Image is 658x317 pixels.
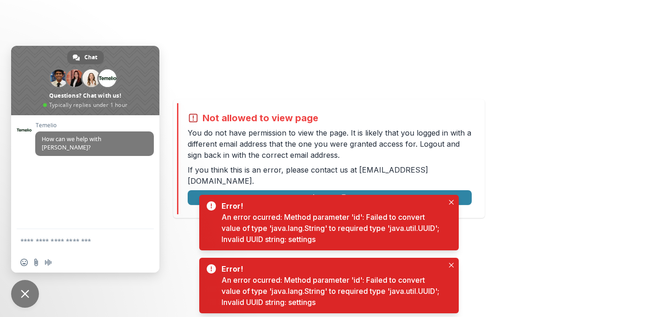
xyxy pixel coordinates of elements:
[32,259,40,266] span: Send a file
[188,165,428,186] a: [EMAIL_ADDRESS][DOMAIN_NAME]
[446,260,457,271] button: Close
[44,259,52,266] span: Audio message
[188,127,472,161] p: You do not have permission to view the page. It is likely that you logged in with a different ema...
[84,50,97,64] span: Chat
[20,259,28,266] span: Insert an emoji
[35,122,154,129] span: Temelio
[446,197,457,208] button: Close
[11,280,39,308] div: Close chat
[221,200,440,211] div: Error!
[188,164,472,186] p: If you think this is an error, please contact us at .
[20,237,130,245] textarea: Compose your message...
[202,112,318,124] h2: Not allowed to view page
[188,190,472,205] button: Logout
[221,274,444,308] div: An error ocurred: Method parameter 'id': Failed to convert value of type 'java.lang.String' to re...
[221,263,440,274] div: Error!
[67,50,104,64] div: Chat
[42,135,101,151] span: How can we help with [PERSON_NAME]?
[221,211,444,245] div: An error ocurred: Method parameter 'id': Failed to convert value of type 'java.lang.String' to re...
